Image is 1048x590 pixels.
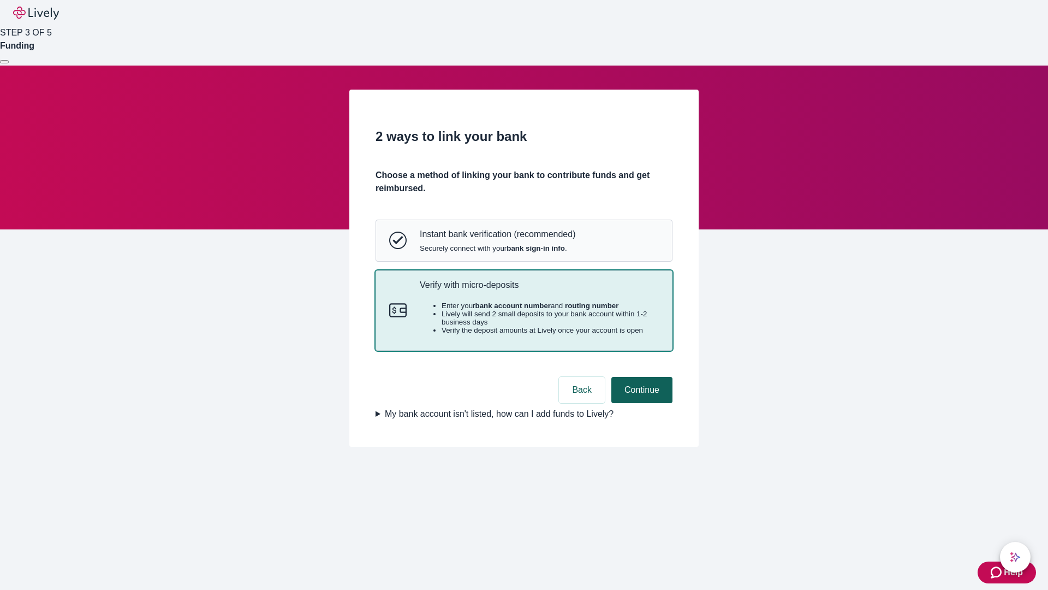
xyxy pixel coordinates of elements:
svg: Zendesk support icon [991,566,1004,579]
summary: My bank account isn't listed, how can I add funds to Lively? [376,408,672,421]
button: Continue [611,377,672,403]
button: Zendesk support iconHelp [978,562,1036,583]
svg: Lively AI Assistant [1010,552,1021,563]
button: Instant bank verificationInstant bank verification (recommended)Securely connect with yourbank si... [376,220,672,261]
img: Lively [13,7,59,20]
span: Securely connect with your . [420,244,575,252]
strong: bank sign-in info [507,244,565,252]
p: Verify with micro-deposits [420,280,659,290]
button: Micro-depositsVerify with micro-depositsEnter yourbank account numberand routing numberLively wil... [376,271,672,351]
button: chat [1000,542,1031,573]
h2: 2 ways to link your bank [376,127,672,146]
strong: bank account number [475,302,551,310]
h4: Choose a method of linking your bank to contribute funds and get reimbursed. [376,169,672,195]
span: Help [1004,566,1023,579]
svg: Micro-deposits [389,302,407,319]
li: Enter your and [442,302,659,310]
button: Back [559,377,605,403]
li: Lively will send 2 small deposits to your bank account within 1-2 business days [442,310,659,326]
svg: Instant bank verification [389,232,407,249]
li: Verify the deposit amounts at Lively once your account is open [442,326,659,334]
strong: routing number [565,302,618,310]
p: Instant bank verification (recommended) [420,229,575,239]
